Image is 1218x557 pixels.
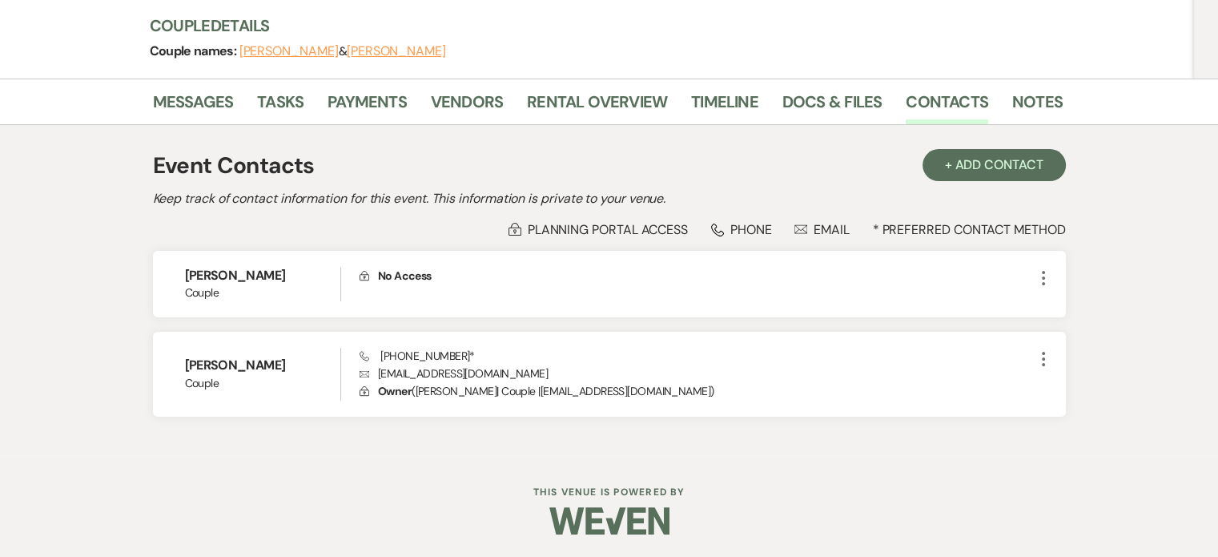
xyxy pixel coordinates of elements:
[782,89,882,124] a: Docs & Files
[509,221,688,238] div: Planning Portal Access
[378,268,432,283] span: No Access
[153,189,1066,208] h2: Keep track of contact information for this event. This information is private to your venue.
[239,43,446,59] span: &
[328,89,407,124] a: Payments
[794,221,850,238] div: Email
[150,14,1047,37] h3: Couple Details
[360,365,1033,382] p: [EMAIL_ADDRESS][DOMAIN_NAME]
[239,45,339,58] button: [PERSON_NAME]
[153,149,315,183] h1: Event Contacts
[923,149,1066,181] button: + Add Contact
[185,267,341,285] h6: [PERSON_NAME]
[153,221,1066,238] div: * Preferred Contact Method
[1012,89,1063,124] a: Notes
[185,375,341,392] span: Couple
[691,89,758,124] a: Timeline
[431,89,503,124] a: Vendors
[185,285,341,301] span: Couple
[360,349,475,363] span: [PHONE_NUMBER] *
[906,89,988,124] a: Contacts
[360,382,1033,400] p: ( [PERSON_NAME] | Couple | [EMAIL_ADDRESS][DOMAIN_NAME] )
[527,89,667,124] a: Rental Overview
[549,493,669,549] img: Weven Logo
[378,384,412,398] span: Owner
[153,89,234,124] a: Messages
[185,357,341,374] h6: [PERSON_NAME]
[257,89,303,124] a: Tasks
[347,45,446,58] button: [PERSON_NAME]
[711,221,772,238] div: Phone
[150,42,239,59] span: Couple names:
